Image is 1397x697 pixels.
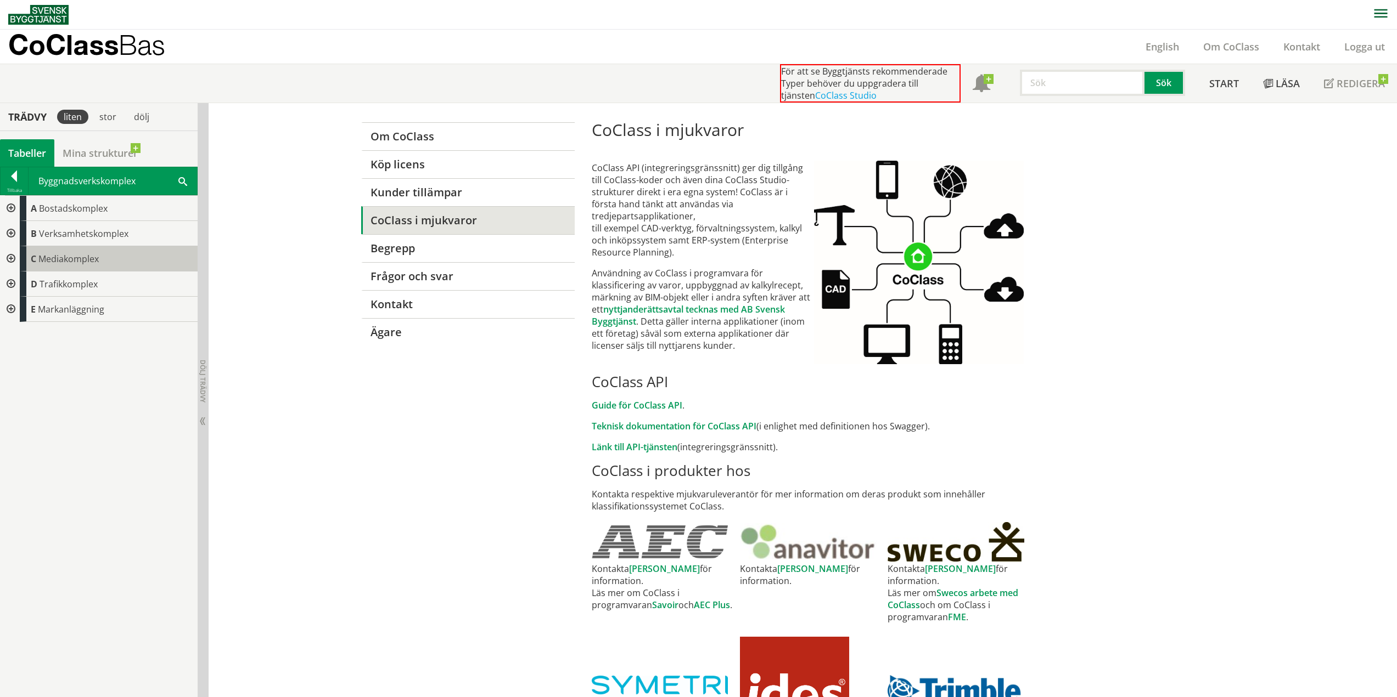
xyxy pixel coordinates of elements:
[780,64,961,103] div: För att se Byggtjänsts rekommenderade Typer behöver du uppgradera till tjänsten
[592,267,814,352] p: Användning av CoClass i programvara för klassificering av varor, uppbyggnad av kalkylrecept, märk...
[652,599,678,611] a: Savoir
[925,563,996,575] a: [PERSON_NAME]
[361,178,575,206] a: Kunder tillämpar
[8,38,165,51] p: CoClass
[592,420,756,432] a: Teknisk dokumentation för CoClass API
[31,278,37,290] span: D
[888,522,1024,562] img: sweco_logo.jpg
[1020,70,1144,96] input: Sök
[361,234,575,262] a: Begrepp
[93,110,123,124] div: stor
[8,30,189,64] a: CoClassBas
[38,303,104,315] span: Markanläggning
[592,441,677,453] a: Länk till API-tjänsten
[1197,64,1251,103] a: Start
[592,120,1036,140] h1: CoClass i mjukvaror
[1191,40,1271,53] a: Om CoClass
[592,303,785,327] a: nyttjanderättsavtal tecknas med AB Svensk Byggtjänst
[1134,40,1191,53] a: English
[361,262,575,290] a: Frågor och svar
[948,611,966,623] a: FME
[1312,64,1397,103] a: Redigera
[592,399,1036,411] p: .
[592,373,1036,390] h2: CoClass API
[888,587,1018,611] a: Swecos arbete med CoClass
[592,399,682,411] a: Guide för CoClass API
[740,563,888,623] td: Kontakta för information.
[592,162,814,258] p: CoClass API (integreringsgränssnitt) ger dig tillgång till CoClass-koder och även dina CoClass St...
[54,139,146,167] a: Mina strukturer
[592,462,1036,479] h2: CoClass i produkter hos
[31,253,36,265] span: C
[888,522,1036,562] a: SWECO's webbsida
[592,563,740,623] td: Kontakta för information. Läs mer om CoClass i programvaran och .
[29,167,197,195] div: Byggnadsverkskomplex
[1209,77,1239,90] span: Start
[815,89,877,101] a: CoClass Studio
[740,523,888,560] a: Anavitor's webbsida
[39,202,108,214] span: Bostadskomplex
[1276,77,1300,90] span: Läsa
[361,318,575,346] a: Ägare
[1144,70,1185,96] button: Sök
[127,110,156,124] div: dölj
[2,111,53,123] div: Trädvy
[973,76,990,93] span: Notifikationer
[119,29,165,61] span: Bas
[31,228,37,240] span: B
[592,525,728,559] img: AEC.jpg
[694,599,730,611] a: AEC Plus
[40,278,98,290] span: Trafikkomplex
[592,441,1036,453] p: (integreringsgränssnitt).
[39,228,128,240] span: Verksamhetskomplex
[592,420,1036,432] p: (i enlighet med definitionen hos Swagger).
[8,5,69,25] img: Svensk Byggtjänst
[1337,77,1385,90] span: Redigera
[31,303,36,315] span: E
[740,523,877,560] img: Anavitor.JPG
[361,122,575,150] a: Om CoClass
[777,563,848,575] a: [PERSON_NAME]
[814,161,1024,364] img: CoClassAPI.jpg
[57,110,88,124] div: liten
[1332,40,1397,53] a: Logga ut
[361,150,575,178] a: Köp licens
[361,206,575,234] a: CoClass i mjukvaror
[592,525,740,559] a: AEC's webbsida
[1251,64,1312,103] a: Läsa
[31,202,37,214] span: A
[178,175,187,186] span: Sök i tabellen
[198,360,207,403] span: Dölj trädvy
[361,290,575,318] a: Kontakt
[38,253,99,265] span: Mediakomplex
[1271,40,1332,53] a: Kontakt
[888,563,1036,623] td: Kontakta för information. Läs mer om och om CoClass i programvaran .
[1,186,28,195] div: Tillbaka
[629,563,700,575] a: [PERSON_NAME]
[592,488,1036,512] p: Kontakta respektive mjukvaruleverantör för mer information om deras produkt som innehåller klassi...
